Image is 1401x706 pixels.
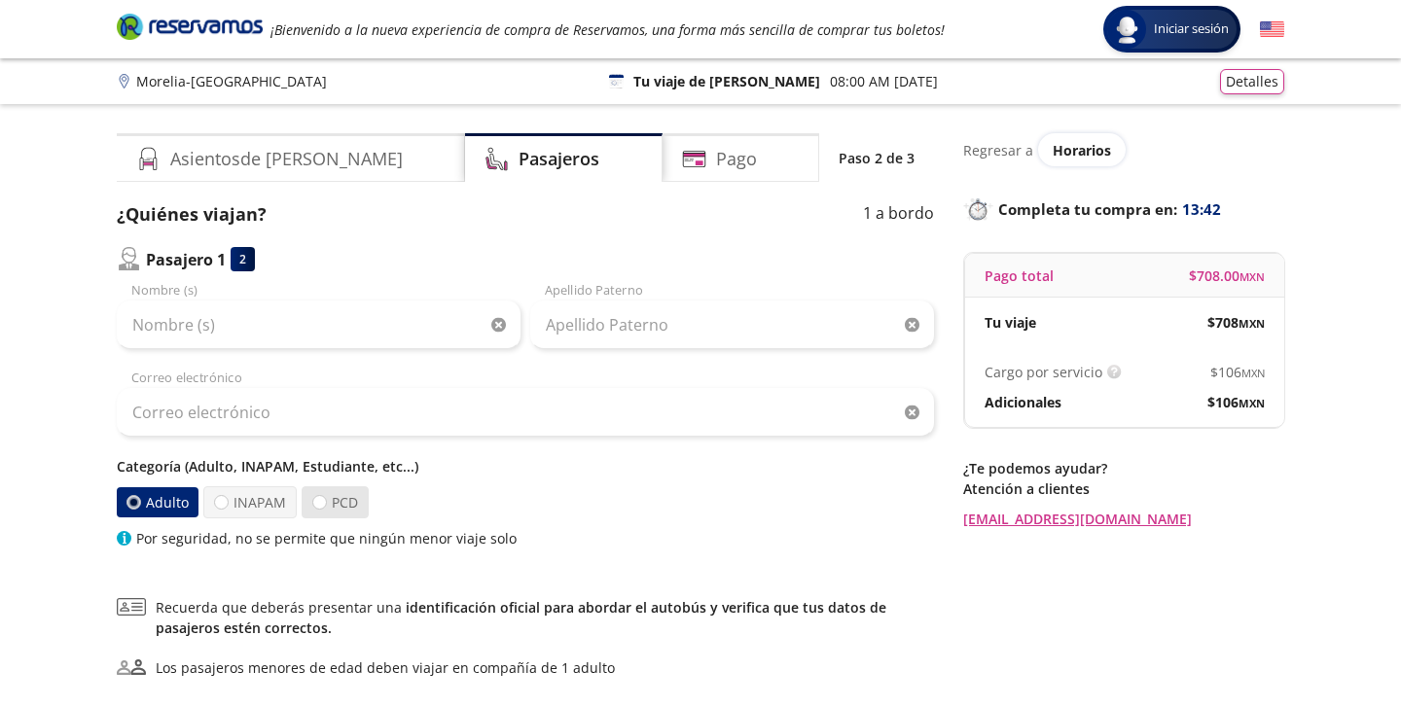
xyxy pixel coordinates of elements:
h4: Pasajeros [519,146,599,172]
p: Categoría (Adulto, INAPAM, Estudiante, etc...) [117,456,934,477]
label: INAPAM [203,486,297,518]
i: Brand Logo [117,12,263,41]
div: Los pasajeros menores de edad deben viajar en compañía de 1 adulto [156,657,615,678]
p: Tu viaje [985,312,1036,333]
span: Iniciar sesión [1146,19,1237,39]
span: Recuerda que deberás presentar una [156,597,934,638]
span: Horarios [1053,141,1111,159]
p: ¿Quiénes viajan? [117,201,267,228]
span: $ 106 [1207,392,1265,412]
span: $ 708.00 [1189,265,1265,286]
small: MXN [1239,269,1265,284]
p: 08:00 AM [DATE] [830,71,938,91]
div: 2 [231,247,255,271]
p: Tu viaje de [PERSON_NAME] [633,71,820,91]
em: ¡Bienvenido a la nueva experiencia de compra de Reservamos, una forma más sencilla de comprar tus... [270,20,945,39]
button: English [1260,18,1284,42]
a: Brand Logo [117,12,263,47]
small: MXN [1241,366,1265,380]
a: [EMAIL_ADDRESS][DOMAIN_NAME] [963,509,1284,529]
span: $ 106 [1210,362,1265,382]
label: PCD [302,486,369,518]
p: Pago total [985,265,1054,286]
label: Adulto [117,487,198,517]
p: Paso 2 de 3 [839,148,915,168]
p: Por seguridad, no se permite que ningún menor viaje solo [136,528,517,548]
div: Regresar a ver horarios [963,133,1284,166]
span: $ 708 [1207,312,1265,333]
small: MXN [1239,316,1265,331]
p: Morelia - [GEOGRAPHIC_DATA] [136,71,327,91]
p: 1 a bordo [863,201,934,228]
h4: Asientos de [PERSON_NAME] [170,146,403,172]
p: Regresar a [963,140,1033,160]
p: Pasajero 1 [146,248,226,271]
span: 13:42 [1182,198,1221,221]
p: ¿Te podemos ayudar? [963,458,1284,478]
p: Completa tu compra en : [963,195,1284,223]
p: Cargo por servicio [985,362,1102,382]
small: MXN [1239,396,1265,410]
input: Correo electrónico [117,388,934,437]
input: Nombre (s) [117,300,521,349]
p: Atención a clientes [963,478,1284,499]
p: Adicionales [985,392,1061,412]
h4: Pago [716,146,757,172]
a: identificación oficial para abordar el autobús y verifica que tus datos de pasajeros estén correc... [156,598,886,637]
input: Apellido Paterno [530,300,934,349]
button: Detalles [1220,69,1284,94]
